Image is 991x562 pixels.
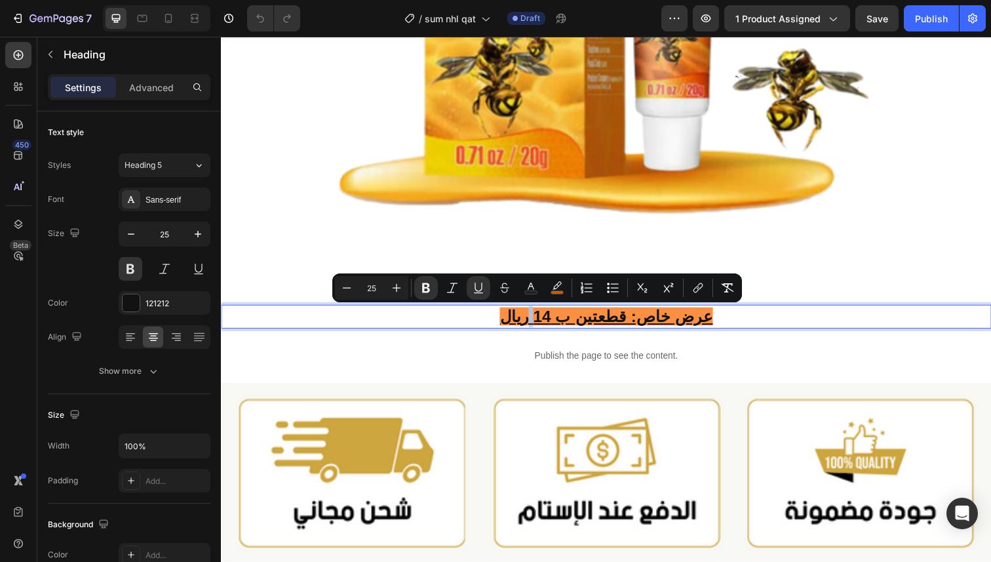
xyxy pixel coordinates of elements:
div: Align [48,329,85,346]
div: Styles [48,159,71,171]
span: 1 product assigned [735,12,821,26]
div: Add... [146,550,207,561]
div: Background [48,516,111,534]
div: Size [48,407,83,424]
div: Publish [915,12,948,26]
div: Color [48,297,68,309]
button: Save [855,5,899,31]
div: Open Intercom Messenger [946,498,978,529]
span: Save [866,13,888,24]
div: Beta [10,240,31,251]
div: Editor contextual toolbar [332,273,742,302]
span: sum nhl qat [425,12,476,26]
div: Text style [48,127,84,138]
div: Padding [48,475,78,487]
span: / [419,12,422,26]
div: Add... [146,475,207,487]
u: عرض خاص: قطعتين ب 14 ريال [284,277,502,295]
div: Font [48,193,64,205]
input: Auto [119,434,210,458]
p: 7 [86,10,92,26]
div: 121212 [146,298,207,310]
div: 450 [12,140,31,150]
p: Heading [64,47,205,62]
button: 1 product assigned [724,5,850,31]
div: Undo/Redo [247,5,300,31]
p: Advanced [129,81,174,94]
div: Sans-serif [146,194,207,206]
button: Heading 5 [119,153,210,177]
button: Show more [48,359,210,383]
span: Heading 5 [125,159,162,171]
div: Size [48,225,83,243]
div: Color [48,549,68,561]
p: Settings [65,81,102,94]
button: Publish [904,5,959,31]
div: Width [48,440,69,452]
span: Draft [520,12,540,24]
div: Show more [99,365,160,378]
button: 7 [5,5,98,31]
